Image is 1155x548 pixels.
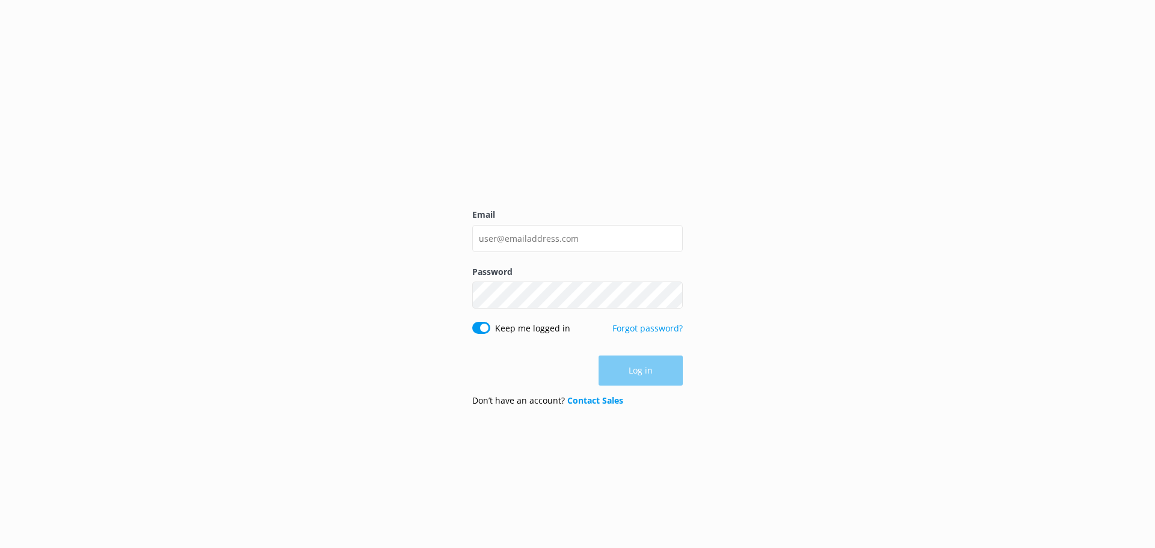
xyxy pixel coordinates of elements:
p: Don’t have an account? [472,394,623,407]
input: user@emailaddress.com [472,225,683,252]
a: Contact Sales [567,395,623,406]
label: Keep me logged in [495,322,570,335]
label: Email [472,208,683,221]
button: Show password [659,283,683,307]
a: Forgot password? [612,322,683,334]
label: Password [472,265,683,279]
